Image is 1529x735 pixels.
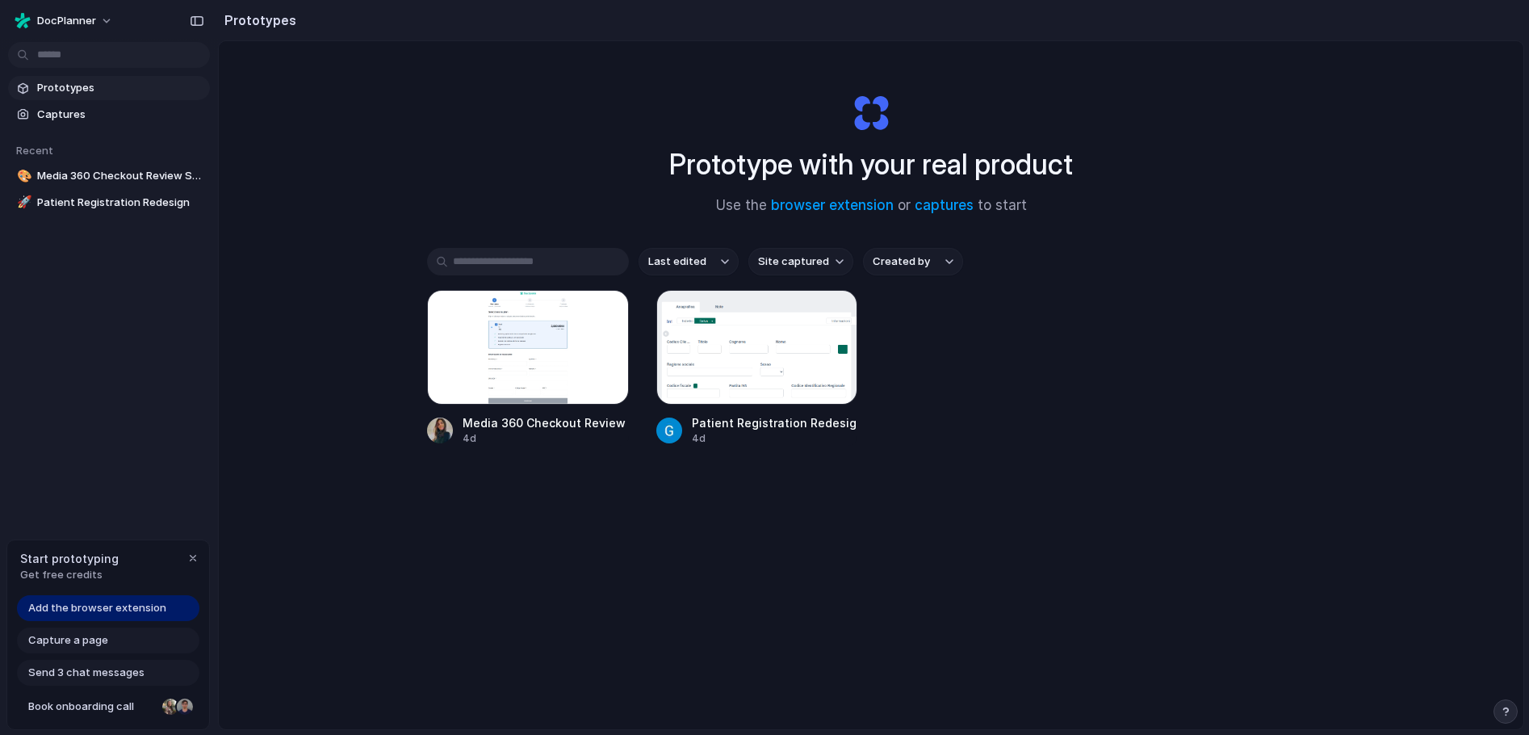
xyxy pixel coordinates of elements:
a: Book onboarding call [17,694,199,720]
div: Nicole Kubica [161,697,180,716]
a: captures [915,197,974,213]
div: Media 360 Checkout Review Stage [463,414,629,431]
span: Last edited [648,254,706,270]
span: Send 3 chat messages [28,665,145,681]
span: Created by [873,254,930,270]
div: 🚀 [17,193,28,212]
div: Patient Registration Redesign [692,414,858,431]
a: Add the browser extension [17,595,199,621]
a: Captures [8,103,210,127]
div: 🎨 [17,167,28,186]
button: Last edited [639,248,739,275]
div: Christian Iacullo [175,697,195,716]
span: DocPlanner [37,13,96,29]
h1: Prototype with your real product [669,143,1073,186]
span: Add the browser extension [28,600,166,616]
a: Prototypes [8,76,210,100]
button: Site captured [748,248,853,275]
span: Recent [16,144,53,157]
span: Patient Registration Redesign [37,195,203,211]
a: Patient Registration RedesignPatient Registration Redesign4d [656,290,858,446]
span: Book onboarding call [28,699,156,715]
div: 4d [463,431,629,446]
span: Site captured [758,254,829,270]
span: Use the or to start [716,195,1027,216]
a: 🚀Patient Registration Redesign [8,191,210,215]
div: 4d [692,431,858,446]
button: DocPlanner [8,8,121,34]
button: 🚀 [15,195,31,211]
a: 🎨Media 360 Checkout Review Stage [8,164,210,188]
button: Created by [863,248,963,275]
span: Get free credits [20,567,119,583]
span: Media 360 Checkout Review Stage [37,168,203,184]
span: Start prototyping [20,550,119,567]
a: Media 360 Checkout Review StageMedia 360 Checkout Review Stage4d [427,290,629,446]
span: Capture a page [28,632,108,649]
span: Captures [37,107,203,123]
span: Prototypes [37,80,203,96]
button: 🎨 [15,168,31,184]
a: browser extension [771,197,894,213]
h2: Prototypes [218,10,296,30]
